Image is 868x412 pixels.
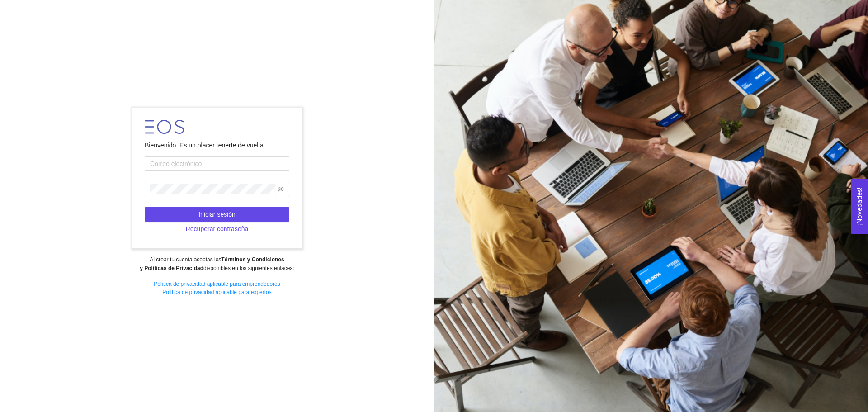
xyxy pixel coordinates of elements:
[145,207,289,222] button: Iniciar sesión
[186,224,249,234] span: Recuperar contraseña
[162,289,271,295] a: Política de privacidad aplicable para expertos
[851,179,868,234] button: Open Feedback Widget
[145,222,289,236] button: Recuperar contraseña
[145,140,289,150] div: Bienvenido. Es un placer tenerte de vuelta.
[6,256,428,273] div: Al crear tu cuenta aceptas los disponibles en los siguientes enlaces:
[145,156,289,171] input: Correo electrónico
[145,225,289,232] a: Recuperar contraseña
[140,256,284,271] strong: Términos y Condiciones y Políticas de Privacidad
[154,281,280,287] a: Política de privacidad aplicable para emprendedores
[145,120,184,134] img: LOGO
[198,209,236,219] span: Iniciar sesión
[278,186,284,192] span: eye-invisible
